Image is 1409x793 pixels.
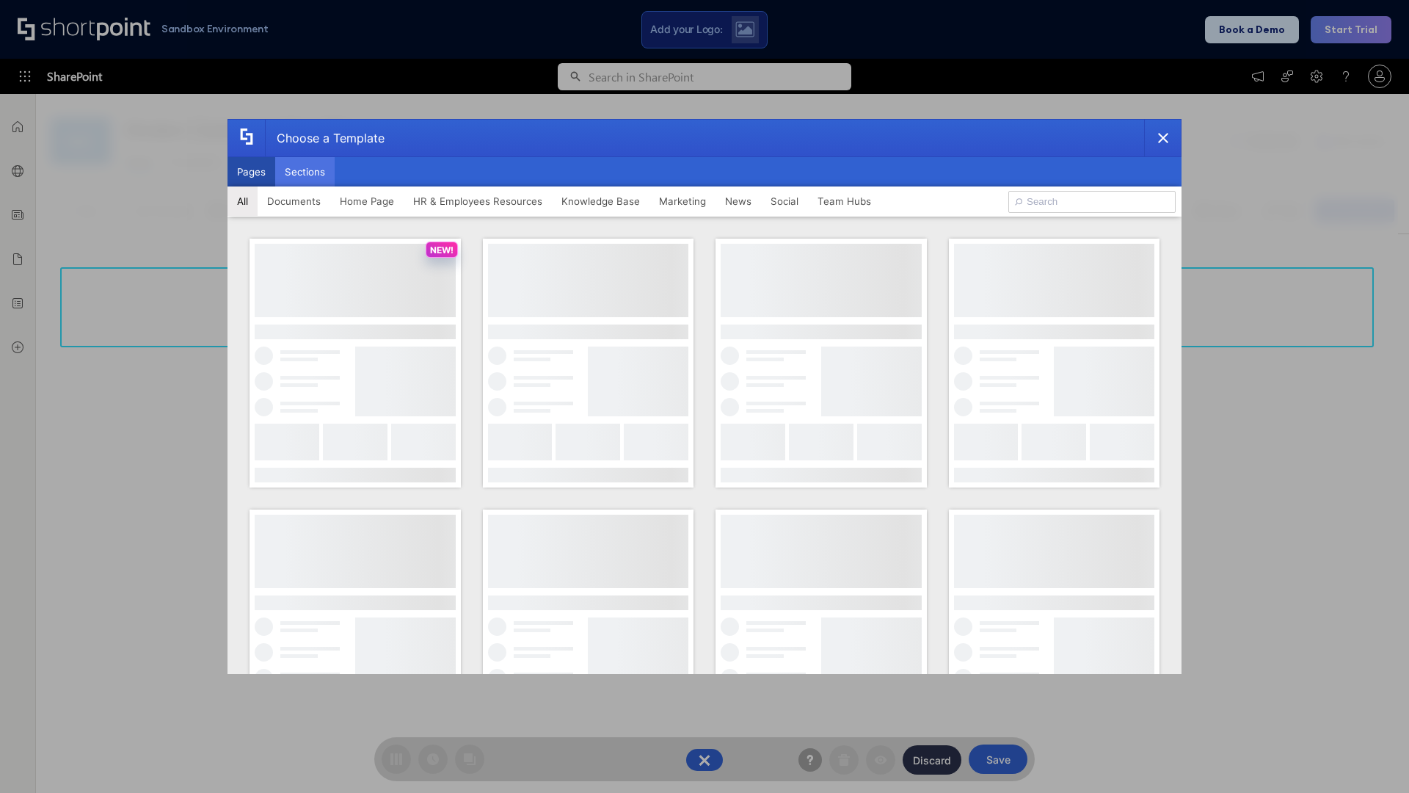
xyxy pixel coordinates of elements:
div: Choose a Template [265,120,385,156]
p: NEW! [430,245,454,256]
button: News [716,187,761,216]
button: Knowledge Base [552,187,649,216]
button: Documents [258,187,330,216]
button: Team Hubs [808,187,881,216]
iframe: Chat Widget [1336,723,1409,793]
div: template selector [227,119,1182,674]
button: All [227,187,258,216]
button: Sections [275,157,335,187]
button: Home Page [330,187,404,216]
button: Social [761,187,808,216]
button: Marketing [649,187,716,216]
button: HR & Employees Resources [404,187,552,216]
input: Search [1008,191,1176,213]
button: Pages [227,157,275,187]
